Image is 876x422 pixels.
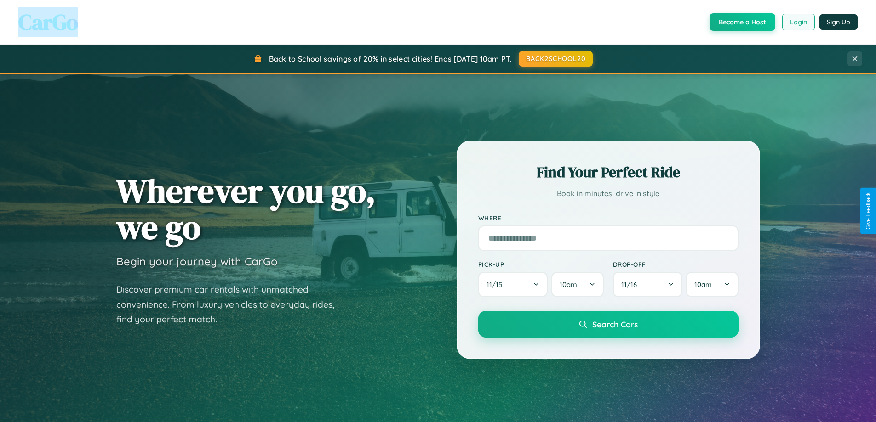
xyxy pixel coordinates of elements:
h2: Find Your Perfect Ride [478,162,739,182]
button: Search Cars [478,311,739,338]
button: Sign Up [819,14,858,30]
label: Where [478,214,739,222]
span: CarGo [18,7,78,37]
span: 10am [694,280,712,289]
label: Pick-up [478,260,604,268]
span: Search Cars [592,319,638,329]
h1: Wherever you go, we go [116,173,376,245]
button: BACK2SCHOOL20 [519,51,593,67]
label: Drop-off [613,260,739,268]
span: 11 / 16 [621,280,641,289]
button: 10am [686,272,738,297]
span: Back to School savings of 20% in select cities! Ends [DATE] 10am PT. [269,54,512,63]
span: 10am [560,280,577,289]
button: Become a Host [710,13,775,31]
div: Give Feedback [865,192,871,230]
p: Book in minutes, drive in style [478,187,739,200]
button: 10am [551,272,603,297]
button: 11/16 [613,272,683,297]
p: Discover premium car rentals with unmatched convenience. From luxury vehicles to everyday rides, ... [116,282,346,327]
h3: Begin your journey with CarGo [116,254,278,268]
span: 11 / 15 [487,280,507,289]
button: 11/15 [478,272,548,297]
button: Login [782,14,815,30]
